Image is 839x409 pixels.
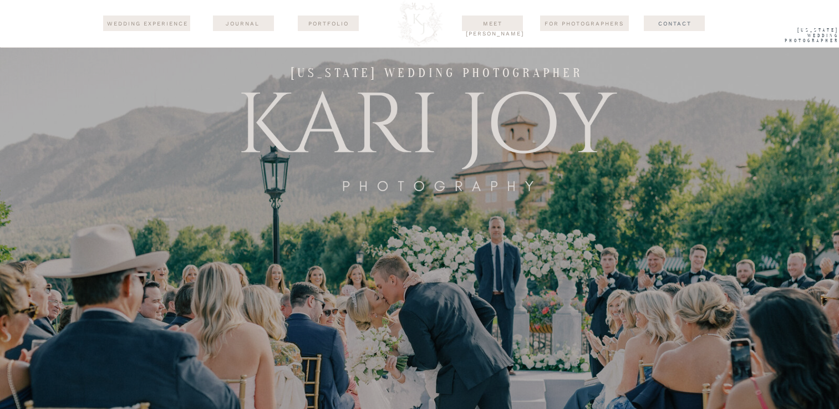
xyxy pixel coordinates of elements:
[767,28,839,47] a: [US_STATE] WEdding Photographer
[540,19,629,28] a: For Photographers
[637,19,714,28] a: Contact
[302,19,355,28] a: Portfolio
[466,19,520,28] a: Meet [PERSON_NAME]
[284,65,591,78] h1: [US_STATE] wedding photographer
[216,19,270,28] a: journal
[106,19,190,29] a: wedding experience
